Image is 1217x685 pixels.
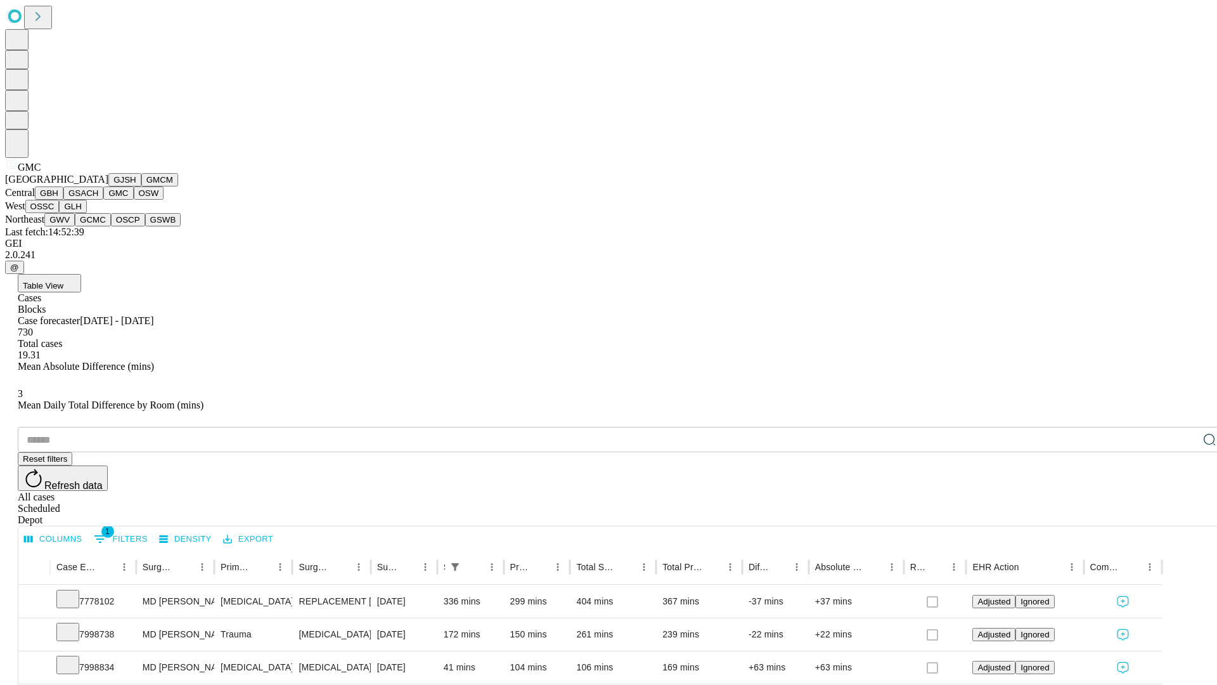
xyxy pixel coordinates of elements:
[510,585,564,618] div: 299 mins
[25,591,44,613] button: Expand
[576,618,650,651] div: 261 mins
[299,651,364,684] div: [MEDICAL_DATA] LYMPH NODE OPEN SUPERFICIAL
[5,187,35,198] span: Central
[10,263,19,272] span: @
[25,624,44,646] button: Expand
[377,585,431,618] div: [DATE]
[883,558,901,576] button: Menu
[1141,558,1159,576] button: Menu
[299,585,364,618] div: REPLACEMENT [MEDICAL_DATA], BYPASS WITH PROSTHETIC VALVE
[108,173,141,186] button: GJSH
[377,651,431,684] div: [DATE]
[576,585,650,618] div: 404 mins
[18,400,203,410] span: Mean Daily Total Difference by Room (mins)
[972,595,1015,608] button: Adjusted
[350,558,368,576] button: Menu
[56,585,130,618] div: 7778102
[444,651,498,684] div: 41 mins
[18,452,72,466] button: Reset filters
[635,558,653,576] button: Menu
[972,562,1019,572] div: EHR Action
[465,558,483,576] button: Sort
[531,558,549,576] button: Sort
[1090,562,1122,572] div: Comments
[18,361,154,372] span: Mean Absolute Difference (mins)
[576,651,650,684] div: 106 mins
[5,261,24,274] button: @
[1015,595,1054,608] button: Ignored
[18,274,81,292] button: Table View
[75,213,111,226] button: GCMC
[18,327,33,337] span: 730
[510,651,564,684] div: 104 mins
[101,525,114,538] span: 1
[145,213,181,226] button: GSWB
[444,618,498,651] div: 172 mins
[721,558,739,576] button: Menu
[141,173,178,186] button: GMCM
[56,562,96,572] div: Case Epic Id
[977,597,1010,606] span: Adjusted
[18,315,80,326] span: Case forecaster
[332,558,350,576] button: Sort
[254,558,271,576] button: Sort
[1015,661,1054,674] button: Ignored
[23,454,67,464] span: Reset filters
[576,562,616,572] div: Total Scheduled Duration
[143,585,208,618] div: MD [PERSON_NAME] Md
[143,651,208,684] div: MD [PERSON_NAME]
[103,186,133,200] button: GMC
[111,213,145,226] button: OSCP
[945,558,963,576] button: Menu
[1015,628,1054,641] button: Ignored
[98,558,115,576] button: Sort
[271,558,289,576] button: Menu
[1021,630,1049,639] span: Ignored
[749,562,769,572] div: Difference
[446,558,464,576] button: Show filters
[143,562,174,572] div: Surgeon Name
[143,618,208,651] div: MD [PERSON_NAME]
[5,226,84,237] span: Last fetch: 14:52:39
[444,585,498,618] div: 336 mins
[617,558,635,576] button: Sort
[5,249,1212,261] div: 2.0.241
[972,661,1015,674] button: Adjusted
[63,186,103,200] button: GSACH
[483,558,501,576] button: Menu
[44,480,103,491] span: Refresh data
[446,558,464,576] div: 1 active filter
[1123,558,1141,576] button: Sort
[5,174,108,185] span: [GEOGRAPHIC_DATA]
[221,651,286,684] div: [MEDICAL_DATA]
[18,388,23,399] span: 3
[56,651,130,684] div: 7998834
[5,200,25,211] span: West
[977,630,1010,639] span: Adjusted
[815,651,898,684] div: +63 mins
[662,585,736,618] div: 367 mins
[662,651,736,684] div: 169 mins
[662,562,702,572] div: Total Predicted Duration
[549,558,567,576] button: Menu
[972,628,1015,641] button: Adjusted
[5,238,1212,249] div: GEI
[299,562,330,572] div: Surgery Name
[377,618,431,651] div: [DATE]
[25,200,60,213] button: OSSC
[220,530,276,549] button: Export
[156,530,215,549] button: Density
[444,562,445,572] div: Scheduled In Room Duration
[510,562,531,572] div: Predicted In Room Duration
[865,558,883,576] button: Sort
[18,338,62,349] span: Total cases
[193,558,211,576] button: Menu
[416,558,434,576] button: Menu
[1021,558,1038,576] button: Sort
[80,315,153,326] span: [DATE] - [DATE]
[815,562,864,572] div: Absolute Difference
[221,618,286,651] div: Trauma
[221,562,252,572] div: Primary Service
[662,618,736,651] div: 239 mins
[927,558,945,576] button: Sort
